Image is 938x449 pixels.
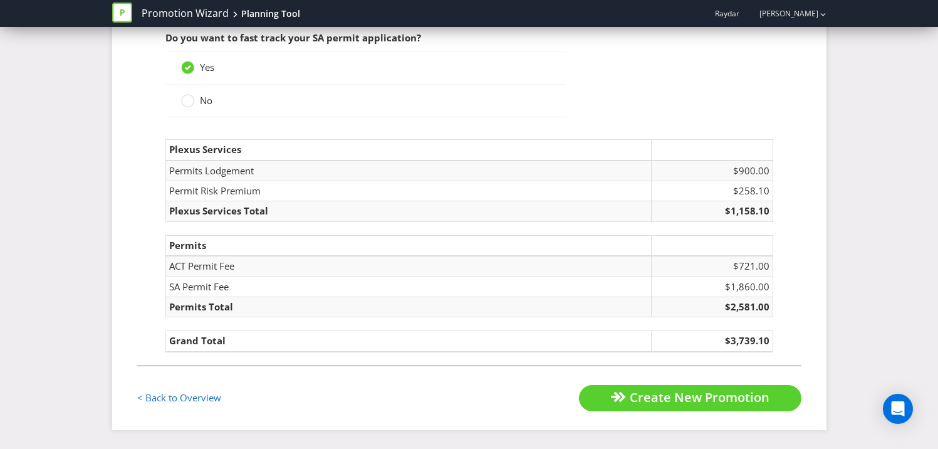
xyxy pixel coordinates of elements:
a: Promotion Wizard [142,6,229,21]
td: Permits [165,235,651,256]
td: $258.10 [651,181,773,201]
td: $3,739.10 [651,331,773,352]
td: $2,581.00 [651,297,773,317]
button: Create New Promotion [579,385,801,412]
td: Permit Risk Premium [165,181,651,201]
td: $1,860.00 [651,277,773,297]
td: SA Permit Fee [165,277,651,297]
span: Create New Promotion [630,389,769,406]
span: Yes [200,61,214,73]
td: Plexus Services Total [165,201,651,221]
td: ACT Permit Fee [165,256,651,277]
td: $721.00 [651,256,773,277]
td: Permits Total [165,297,651,317]
div: Open Intercom Messenger [883,394,913,424]
a: < Back to Overview [137,391,221,404]
td: Permits Lodgement [165,161,651,181]
td: $1,158.10 [651,201,773,221]
span: Do you want to fast track your SA permit application? [165,31,421,44]
div: Planning Tool [241,8,300,20]
span: Raydar [715,8,739,19]
a: [PERSON_NAME] [747,8,818,19]
td: Plexus Services [165,140,651,161]
td: Grand Total [165,331,651,352]
td: $900.00 [651,161,773,181]
span: No [200,94,212,107]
